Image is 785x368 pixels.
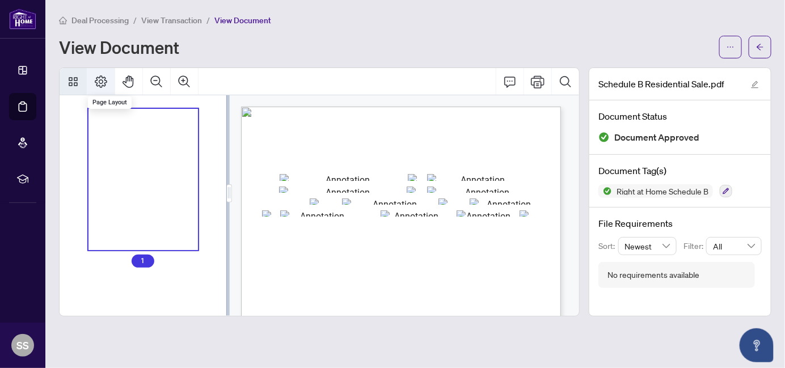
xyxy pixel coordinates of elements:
h4: Document Tag(s) [598,164,762,177]
button: Open asap [740,328,774,362]
h1: View Document [59,38,179,56]
h4: File Requirements [598,217,762,230]
span: View Document [214,15,271,26]
li: / [133,14,137,27]
span: edit [751,81,759,88]
span: SS [16,337,29,353]
h4: Document Status [598,109,762,123]
span: Deal Processing [71,15,129,26]
img: logo [9,9,36,29]
span: Right at Home Schedule B [612,187,713,195]
span: View Transaction [141,15,202,26]
div: No requirements available [607,269,699,281]
img: Document Status [598,132,610,143]
p: Sort: [598,240,618,252]
span: All [713,238,755,255]
img: Status Icon [598,184,612,198]
span: Schedule B Residential Sale.pdf [598,77,724,91]
p: Filter: [683,240,706,252]
span: arrow-left [756,43,764,51]
span: Newest [625,238,670,255]
li: / [206,14,210,27]
span: ellipsis [727,43,735,51]
span: home [59,16,67,24]
span: Document Approved [614,130,699,145]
